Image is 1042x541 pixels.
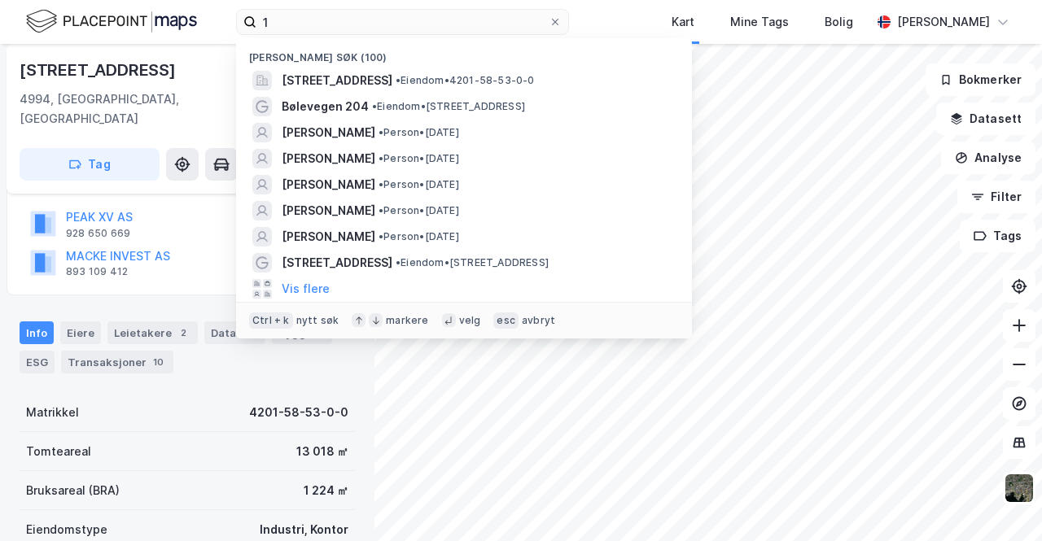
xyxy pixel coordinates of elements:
[396,74,535,87] span: Eiendom • 4201-58-53-0-0
[459,314,481,327] div: velg
[296,314,339,327] div: nytt søk
[66,265,128,278] div: 893 109 412
[960,220,1035,252] button: Tags
[396,256,549,269] span: Eiendom • [STREET_ADDRESS]
[493,312,519,329] div: esc
[20,148,160,181] button: Tag
[26,520,107,539] div: Eiendomstype
[26,7,197,36] img: logo.f888ab2527a4732fd821a326f86c7f29.svg
[107,321,198,344] div: Leietakere
[249,312,293,329] div: Ctrl + k
[236,38,692,68] div: [PERSON_NAME] søk (100)
[175,325,191,341] div: 2
[150,354,167,370] div: 10
[379,126,383,138] span: •
[282,227,375,247] span: [PERSON_NAME]
[204,321,265,344] div: Datasett
[304,481,348,500] div: 1 224 ㎡
[282,71,392,90] span: [STREET_ADDRESS]
[296,442,348,461] div: 13 018 ㎡
[249,403,348,422] div: 4201-58-53-0-0
[60,321,101,344] div: Eiere
[282,175,375,194] span: [PERSON_NAME]
[282,149,375,168] span: [PERSON_NAME]
[672,12,694,32] div: Kart
[379,178,383,190] span: •
[282,123,375,142] span: [PERSON_NAME]
[260,520,348,539] div: Industri, Kontor
[20,351,55,373] div: ESG
[379,230,459,243] span: Person • [DATE]
[396,74,401,86] span: •
[957,181,1035,213] button: Filter
[372,100,525,113] span: Eiendom • [STREET_ADDRESS]
[936,103,1035,135] button: Datasett
[20,321,54,344] div: Info
[522,314,555,327] div: avbryt
[379,152,383,164] span: •
[66,227,130,240] div: 928 650 669
[20,57,179,83] div: [STREET_ADDRESS]
[282,253,392,273] span: [STREET_ADDRESS]
[730,12,789,32] div: Mine Tags
[386,314,428,327] div: markere
[379,178,459,191] span: Person • [DATE]
[282,279,330,299] button: Vis flere
[379,204,459,217] span: Person • [DATE]
[825,12,853,32] div: Bolig
[379,204,383,216] span: •
[282,201,375,220] span: [PERSON_NAME]
[926,63,1035,96] button: Bokmerker
[379,230,383,242] span: •
[61,351,173,373] div: Transaksjoner
[379,152,459,165] span: Person • [DATE]
[372,100,377,112] span: •
[26,481,120,500] div: Bruksareal (BRA)
[379,126,459,139] span: Person • [DATE]
[396,256,401,268] span: •
[961,463,1042,541] iframe: Chat Widget
[256,10,549,34] input: Søk på adresse, matrikkel, gårdeiere, leietakere eller personer
[20,89,289,129] div: 4994, [GEOGRAPHIC_DATA], [GEOGRAPHIC_DATA]
[26,442,91,461] div: Tomteareal
[282,97,369,116] span: Bølevegen 204
[941,142,1035,174] button: Analyse
[26,403,79,422] div: Matrikkel
[897,12,990,32] div: [PERSON_NAME]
